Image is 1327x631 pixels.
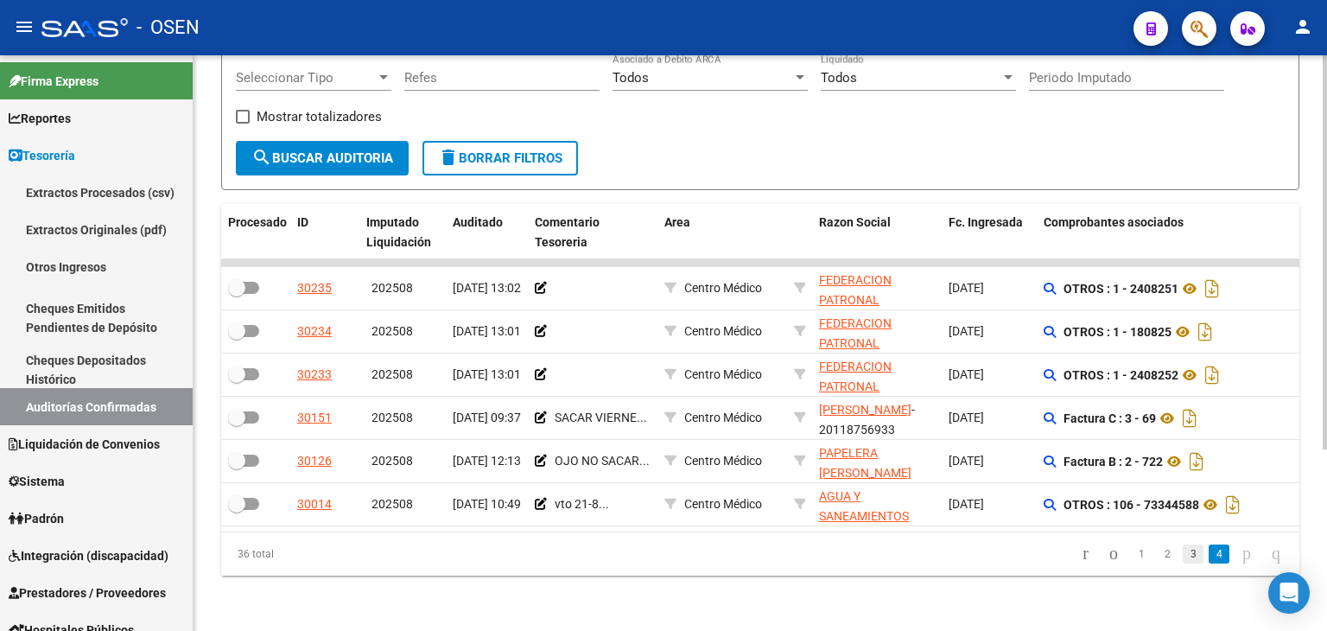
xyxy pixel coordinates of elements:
span: [DATE] 10:49 [453,497,521,511]
datatable-header-cell: Auditado [446,204,528,261]
span: [DATE] [949,324,984,338]
span: Tesorería [9,146,75,165]
span: Reportes [9,109,71,128]
div: 36 total [221,532,434,576]
span: Todos [613,70,649,86]
a: go to previous page [1102,545,1126,564]
span: vto 21-8... [555,497,609,511]
span: Liquidación de Convenios [9,435,160,454]
span: - OSEN [137,9,200,47]
li: page 1 [1128,539,1154,569]
mat-icon: search [251,147,272,168]
span: Prestadores / Proveedores [9,583,166,602]
button: Buscar Auditoria [236,141,409,175]
span: [DATE] [949,367,984,381]
span: Auditado [453,215,503,229]
div: 30014 [297,494,332,514]
li: page 3 [1180,539,1206,569]
a: 4 [1209,545,1229,564]
datatable-header-cell: Fc. Ingresada [942,204,1037,261]
mat-icon: delete [438,147,459,168]
datatable-header-cell: Area [657,204,787,261]
span: [DATE] [949,411,984,424]
span: SACAR VIERNE... [555,411,647,424]
datatable-header-cell: ID [290,204,359,261]
div: Open Intercom Messenger [1268,572,1310,614]
div: - 30716736438 [819,443,935,480]
span: [DATE] 12:13 [453,454,521,468]
span: OJO NO SACAR... [555,454,650,468]
span: Seleccionar Tipo [236,70,376,86]
span: [DATE] 13:01 [453,324,521,338]
span: 202508 [371,367,413,381]
span: Sistema [9,472,65,491]
a: 3 [1183,545,1203,564]
button: Borrar Filtros [422,141,578,175]
i: Descargar documento [1201,275,1223,303]
li: page 2 [1154,539,1180,569]
span: Centro Médico [684,281,762,295]
span: Integración (discapacidad) [9,546,168,565]
div: 30234 [297,322,332,341]
span: [DATE] 13:01 [453,367,521,381]
div: - 30709565075 [819,487,935,523]
strong: Factura C : 3 - 69 [1064,411,1156,425]
datatable-header-cell: Razon Social [812,204,942,261]
div: 30126 [297,451,332,471]
div: 30233 [297,365,332,385]
span: Comentario Tesoreria [535,215,600,249]
div: 30235 [297,278,332,298]
span: Padrón [9,509,64,528]
div: 30151 [297,408,332,428]
a: 1 [1131,545,1152,564]
strong: OTROS : 106 - 73344588 [1064,498,1199,512]
strong: OTROS : 1 - 180825 [1064,325,1171,339]
span: Centro Médico [684,367,762,381]
span: FEDERACION PATRONAL SEGUROS S. A. U. [819,273,913,327]
i: Descargar documento [1178,405,1201,432]
span: 202508 [371,411,413,424]
a: go to last page [1264,545,1288,564]
span: Centro Médico [684,454,762,468]
span: 202508 [371,281,413,295]
strong: OTROS : 1 - 2408251 [1064,282,1178,296]
i: Descargar documento [1185,448,1208,475]
datatable-header-cell: Comentario Tesoreria [528,204,657,261]
span: [DATE] [949,454,984,468]
span: Centro Médico [684,497,762,511]
span: Mostrar totalizadores [257,106,382,127]
mat-icon: menu [14,16,35,37]
div: - 20118756933 [819,400,935,437]
span: Comprobantes asociados [1044,215,1184,229]
span: ID [297,215,308,229]
span: Firma Express [9,72,98,91]
span: AGUA Y SANEAMIENTOS ARGENTINOS SOCIEDAD ANONIMA [819,489,934,562]
span: Procesado [228,215,287,229]
div: - 33707366589 [819,271,935,307]
datatable-header-cell: Procesado [221,204,290,261]
div: - 33707366589 [819,357,935,393]
strong: OTROS : 1 - 2408252 [1064,368,1178,382]
strong: Factura B : 2 - 722 [1064,455,1163,468]
span: Borrar Filtros [438,150,562,166]
span: [DATE] [949,281,984,295]
span: Fc. Ingresada [949,215,1023,229]
a: go to next page [1235,545,1259,564]
datatable-header-cell: Comprobantes asociados [1037,204,1296,261]
i: Descargar documento [1194,318,1216,346]
i: Descargar documento [1222,491,1244,519]
span: FEDERACION PATRONAL SEGUROS S. A. U. [819,316,913,370]
a: 2 [1157,545,1178,564]
span: 202508 [371,497,413,511]
span: Centro Médico [684,324,762,338]
span: Buscar Auditoria [251,150,393,166]
li: page 4 [1206,539,1232,569]
span: Imputado Liquidación [366,215,431,249]
span: PAPELERA [PERSON_NAME] [PERSON_NAME] S.A.S. [819,446,911,519]
i: Descargar documento [1201,361,1223,389]
span: Razon Social [819,215,891,229]
span: [DATE] [949,497,984,511]
span: 202508 [371,454,413,468]
span: FEDERACION PATRONAL SEGUROS S. A. U. [819,360,913,413]
a: go to first page [1075,545,1096,564]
